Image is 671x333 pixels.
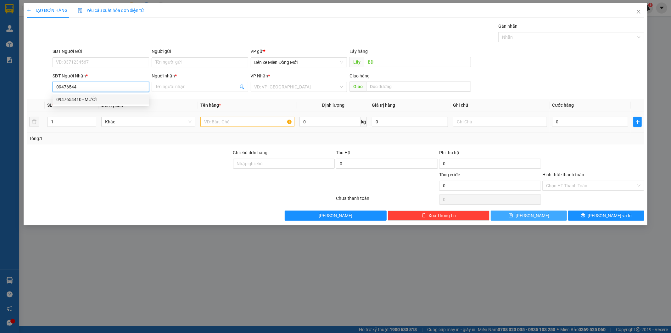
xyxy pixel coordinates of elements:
[372,103,395,108] span: Giá trị hàng
[349,73,370,78] span: Giao hàng
[239,84,244,89] span: user-add
[361,117,367,127] span: kg
[319,212,352,219] span: [PERSON_NAME]
[581,213,585,218] span: printer
[633,117,642,127] button: plus
[366,82,471,92] input: Dọc đường
[53,72,149,79] div: SĐT Người Nhận
[27,8,31,13] span: plus
[254,58,344,67] span: Bến xe Miền Đông Mới
[634,119,641,124] span: plus
[349,57,364,67] span: Lấy
[388,211,490,221] button: deleteXóa Thông tin
[322,103,344,108] span: Định lượng
[588,212,632,219] span: [PERSON_NAME] và In
[336,195,439,206] div: Chưa thanh toán
[29,135,259,142] div: Tổng: 1
[516,212,549,219] span: [PERSON_NAME]
[285,211,387,221] button: [PERSON_NAME]
[200,117,294,127] input: VD: Bàn, Ghế
[336,150,350,155] span: Thu Hộ
[233,159,335,169] input: Ghi chú đơn hàng
[542,172,584,177] label: Hình thức thanh toán
[78,8,144,13] span: Yêu cầu xuất hóa đơn điện tử
[233,150,268,155] label: Ghi chú đơn hàng
[29,117,39,127] button: delete
[428,212,456,219] span: Xóa Thông tin
[105,117,192,127] span: Khác
[349,82,366,92] span: Giao
[78,8,83,13] img: icon
[422,213,426,218] span: delete
[47,103,52,108] span: SL
[56,96,145,103] div: 0947654410 - MƯỜI
[27,8,68,13] span: TẠO ĐƠN HÀNG
[450,99,550,111] th: Ghi chú
[453,117,547,127] input: Ghi Chú
[568,211,644,221] button: printer[PERSON_NAME] và In
[439,149,541,159] div: Phí thu hộ
[364,57,471,67] input: Dọc đường
[251,73,268,78] span: VP Nhận
[498,24,517,29] label: Gán nhãn
[636,9,641,14] span: close
[53,94,149,104] div: 0947654410 - MƯỜI
[53,48,149,55] div: SĐT Người Gửi
[349,49,368,54] span: Lấy hàng
[439,172,460,177] span: Tổng cước
[152,48,248,55] div: Người gửi
[630,3,647,21] button: Close
[251,48,347,55] div: VP gửi
[552,103,574,108] span: Cước hàng
[491,211,567,221] button: save[PERSON_NAME]
[152,72,248,79] div: Người nhận
[509,213,513,218] span: save
[200,103,221,108] span: Tên hàng
[372,117,448,127] input: 0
